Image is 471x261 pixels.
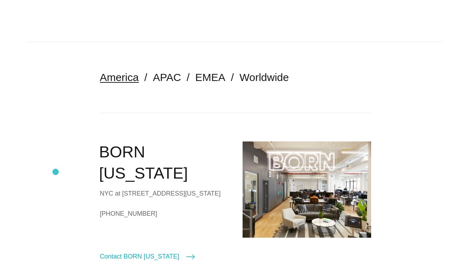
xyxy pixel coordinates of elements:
[239,71,289,83] a: Worldwide
[99,141,228,184] h2: BORN [US_STATE]
[100,188,228,199] div: NYC at [STREET_ADDRESS][US_STATE]
[100,71,139,83] a: America
[195,71,225,83] a: EMEA
[153,71,181,83] a: APAC
[100,208,228,219] a: [PHONE_NUMBER]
